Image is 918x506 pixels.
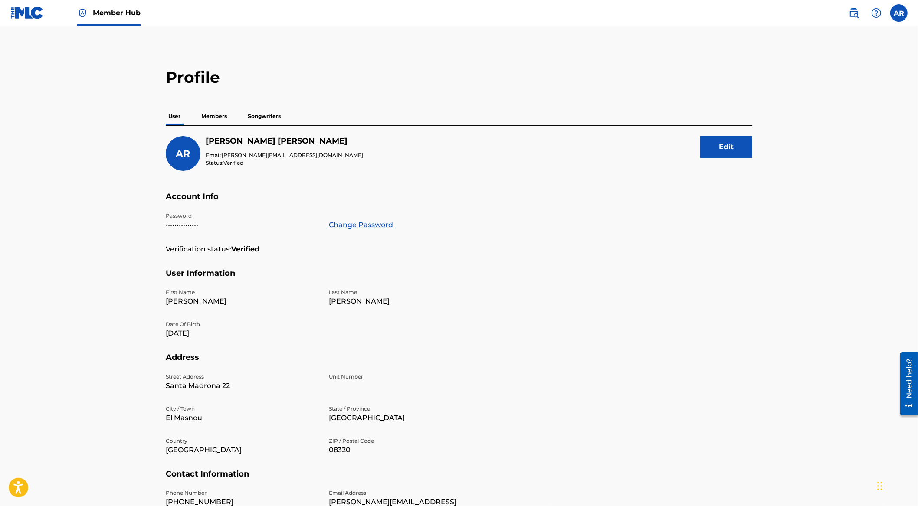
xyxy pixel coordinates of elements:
[329,489,482,497] p: Email Address
[166,296,318,307] p: [PERSON_NAME]
[166,192,752,212] h5: Account Info
[329,445,482,455] p: 08320
[93,8,141,18] span: Member Hub
[222,152,363,158] span: [PERSON_NAME][EMAIL_ADDRESS][DOMAIN_NAME]
[849,8,859,18] img: search
[875,464,918,506] iframe: Chat Widget
[206,151,363,159] p: Email:
[166,353,752,373] h5: Address
[871,8,882,18] img: help
[868,4,885,22] div: Help
[10,7,44,19] img: MLC Logo
[166,268,752,289] h5: User Information
[166,288,318,296] p: First Name
[231,244,259,255] strong: Verified
[166,68,752,87] h2: Profile
[166,328,318,339] p: [DATE]
[890,4,908,22] div: User Menu
[329,437,482,445] p: ZIP / Postal Code
[166,489,318,497] p: Phone Number
[329,220,393,230] a: Change Password
[245,107,283,125] p: Songwriters
[166,437,318,445] p: Country
[166,244,231,255] p: Verification status:
[166,381,318,391] p: Santa Madrona 22
[199,107,229,125] p: Members
[166,320,318,328] p: Date Of Birth
[166,107,183,125] p: User
[329,373,482,381] p: Unit Number
[166,405,318,413] p: City / Town
[329,405,482,413] p: State / Province
[166,445,318,455] p: [GEOGRAPHIC_DATA]
[845,4,862,22] a: Public Search
[176,148,190,160] span: AR
[206,159,363,167] p: Status:
[329,413,482,423] p: [GEOGRAPHIC_DATA]
[223,160,243,166] span: Verified
[700,136,752,158] button: Edit
[877,473,882,499] div: Drag
[77,8,88,18] img: Top Rightsholder
[206,136,363,146] h5: Andy Robinson
[329,296,482,307] p: [PERSON_NAME]
[166,413,318,423] p: El Masnou
[166,373,318,381] p: Street Address
[894,349,918,418] iframe: Resource Center
[166,469,752,490] h5: Contact Information
[166,220,318,230] p: •••••••••••••••
[166,212,318,220] p: Password
[329,288,482,296] p: Last Name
